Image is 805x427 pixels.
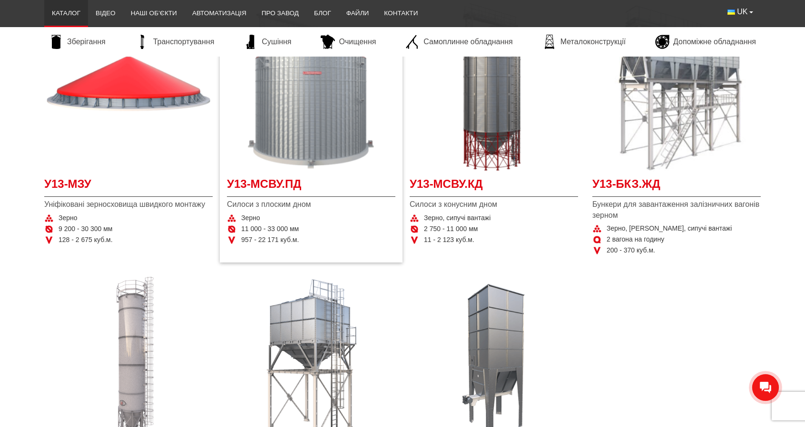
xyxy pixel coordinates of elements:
[67,37,106,47] span: Зберігання
[376,3,425,24] a: Контакти
[262,37,291,47] span: Сушіння
[241,224,299,234] span: 11 000 - 33 000 мм
[44,199,213,210] span: Уніфіковані зерносховища швидкого монтажу
[44,3,213,171] a: Детальніше У13-МЗУ
[607,224,732,233] span: Зерно, [PERSON_NAME], сипучі вантажі
[410,199,578,210] span: Силоси з конусним дном
[424,213,491,223] span: Зерно, сипучі вантажі
[44,3,88,24] a: Каталог
[607,235,664,244] span: 2 вагона на годину
[410,176,578,197] a: У13-МСВУ.КД
[607,246,655,255] span: 200 - 370 куб.м.
[424,224,478,234] span: 2 750 - 11 000 мм
[130,35,219,49] a: Транспортування
[44,35,110,49] a: Зберігання
[424,235,474,245] span: 11 - 2 123 куб.м.
[401,35,517,49] a: Самоплинне обладнання
[592,3,761,171] a: Детальніше У13-БКЗ.ЖД
[59,213,78,223] span: Зерно
[185,3,254,24] a: Автоматизація
[423,37,512,47] span: Самоплинне обладнання
[239,35,296,49] a: Сушіння
[123,3,185,24] a: Наші об’єкти
[227,3,395,171] a: Детальніше У13-МСВУ.ПД
[227,199,395,210] span: Силоси з плоским дном
[592,176,761,197] a: У13-БКЗ.ЖД
[306,3,339,24] a: Блог
[254,3,306,24] a: Про завод
[673,37,756,47] span: Допоміжне обладнання
[153,37,215,47] span: Транспортування
[727,10,735,15] img: Українська
[316,35,381,49] a: Очищення
[59,224,112,234] span: 9 200 - 30 300 мм
[241,213,260,223] span: Зерно
[339,37,376,47] span: Очищення
[227,176,395,197] a: У13-МСВУ.ПД
[720,3,761,21] button: UK
[241,235,299,245] span: 957 - 22 171 куб.м.
[410,3,578,171] a: Детальніше У13-МСВУ.КД
[44,176,213,197] a: У13-МЗУ
[737,7,747,17] span: UK
[339,3,377,24] a: Файли
[592,199,761,221] span: Бункери для завантаження залізничних вагонів зерном
[650,35,761,49] a: Допоміжне обладнання
[59,235,113,245] span: 128 - 2 675 куб.м.
[538,35,630,49] a: Металоконструкції
[88,3,123,24] a: Відео
[560,37,626,47] span: Металоконструкції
